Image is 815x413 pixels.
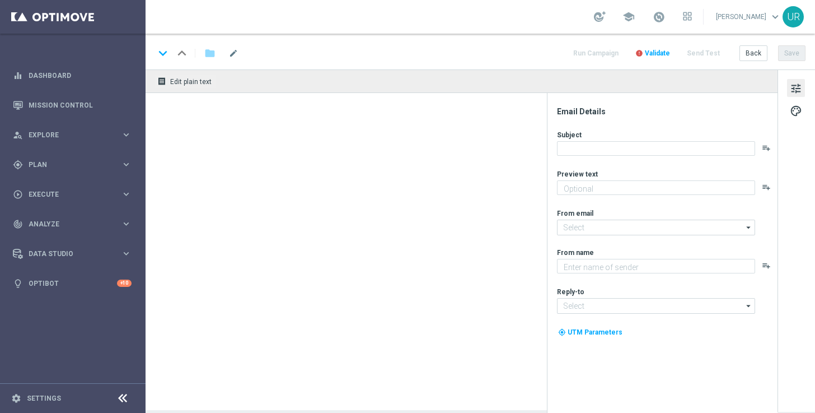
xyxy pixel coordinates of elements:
button: playlist_add [762,183,771,192]
button: palette [787,101,805,119]
div: Execute [13,189,121,199]
button: playlist_add [762,261,771,270]
i: arrow_drop_down [743,299,755,313]
span: keyboard_arrow_down [769,11,781,23]
label: From name [557,248,594,257]
span: Explore [29,132,121,138]
i: gps_fixed [13,160,23,170]
span: Validate [645,49,670,57]
a: [PERSON_NAME]keyboard_arrow_down [715,8,783,25]
a: Mission Control [29,90,132,120]
i: lightbulb [13,279,23,289]
div: Data Studio [13,249,121,259]
button: error Validate [634,46,672,61]
button: person_search Explore keyboard_arrow_right [12,131,132,140]
div: Optibot [13,268,132,298]
span: palette [790,104,802,118]
span: tune [790,81,802,96]
span: Execute [29,191,121,198]
div: Email Details [557,106,776,117]
div: Analyze [13,219,121,229]
input: Select [557,220,755,235]
i: my_location [558,328,566,336]
button: Back [739,45,767,61]
button: Data Studio keyboard_arrow_right [12,249,132,258]
button: receipt Edit plain text [154,74,217,89]
a: Dashboard [29,61,132,90]
label: From email [557,209,593,218]
i: equalizer [13,71,23,81]
i: error [635,49,643,57]
i: play_circle_outline [13,189,23,199]
button: tune [787,79,805,97]
div: Plan [13,160,121,170]
button: lightbulb Optibot +10 [12,279,132,288]
i: person_search [13,130,23,140]
button: play_circle_outline Execute keyboard_arrow_right [12,190,132,199]
span: Data Studio [29,250,121,257]
i: keyboard_arrow_right [121,159,132,170]
i: keyboard_arrow_right [121,248,132,259]
i: keyboard_arrow_down [154,45,171,62]
label: Subject [557,131,582,140]
i: track_changes [13,219,23,229]
i: keyboard_arrow_right [121,189,132,199]
label: Reply-to [557,287,584,296]
i: keyboard_arrow_right [121,129,132,140]
button: Save [778,45,805,61]
button: gps_fixed Plan keyboard_arrow_right [12,160,132,169]
span: Analyze [29,221,121,228]
div: Dashboard [13,61,132,90]
span: Plan [29,161,121,168]
div: UR [783,6,804,27]
div: Explore [13,130,121,140]
button: track_changes Analyze keyboard_arrow_right [12,220,132,229]
a: Settings [27,395,61,402]
div: +10 [117,280,132,287]
a: Optibot [29,268,117,298]
i: arrow_drop_down [743,220,755,235]
span: UTM Parameters [568,328,622,336]
i: keyboard_arrow_right [121,219,132,229]
div: Mission Control [13,90,132,120]
i: receipt [157,77,166,86]
button: equalizer Dashboard [12,71,132,80]
span: Edit plain text [170,78,212,86]
i: folder [204,47,216,60]
i: settings [11,393,21,403]
input: Select [557,298,755,314]
button: folder [203,44,217,62]
label: Preview text [557,170,598,179]
button: my_location UTM Parameters [557,326,624,338]
button: Mission Control [12,101,132,110]
span: mode_edit [228,48,238,58]
button: playlist_add [762,143,771,152]
span: school [622,11,635,23]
